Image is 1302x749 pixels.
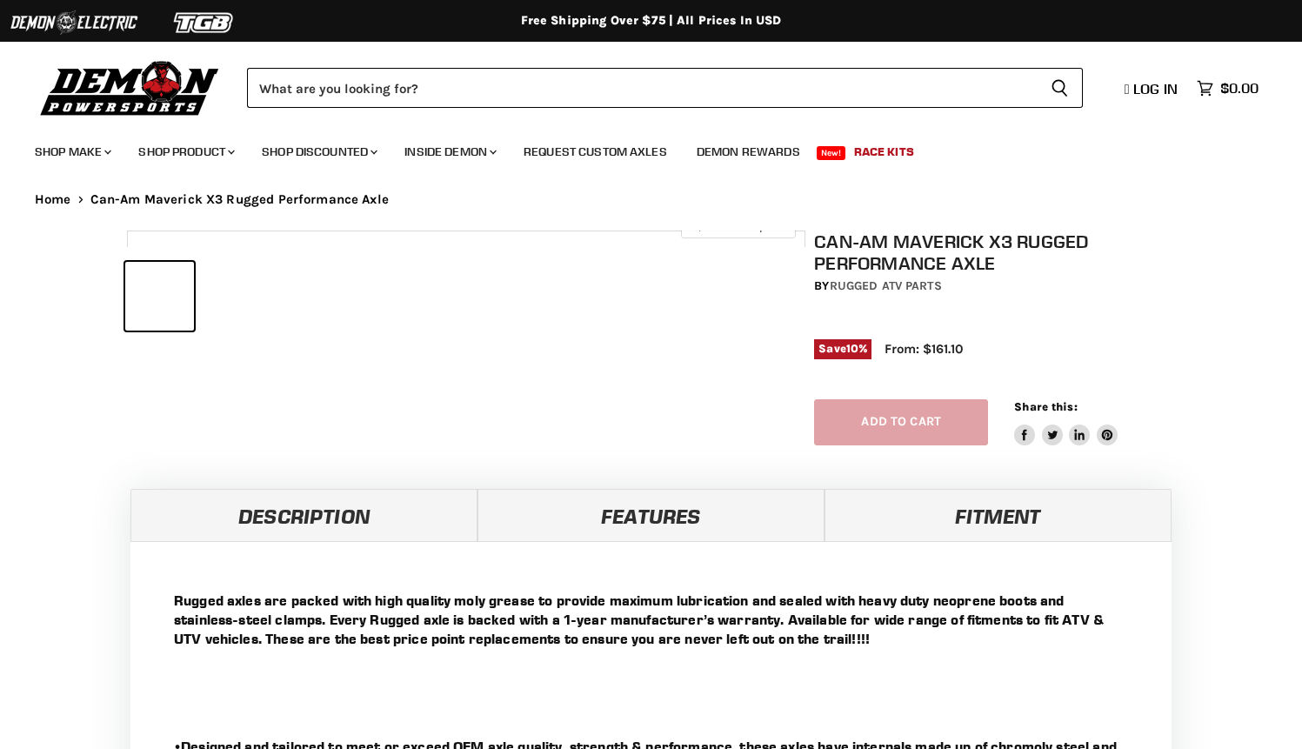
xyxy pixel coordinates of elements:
span: Click to expand [690,219,786,232]
div: by [814,277,1184,296]
span: Save % [814,339,871,358]
a: Rugged ATV Parts [830,278,942,293]
a: Fitment [825,489,1172,541]
a: Home [35,192,71,207]
span: 10 [846,342,858,355]
a: Inside Demon [391,134,507,170]
img: Demon Electric Logo 2 [9,6,139,39]
form: Product [247,68,1083,108]
span: Can-Am Maverick X3 Rugged Performance Axle [90,192,389,207]
span: New! [817,146,846,160]
input: Search [247,68,1037,108]
button: Can-Am Maverick X3 Rugged Performance Axle thumbnail [274,262,343,331]
button: Can-Am Maverick X3 Rugged Performance Axle thumbnail [199,262,268,331]
a: Race Kits [841,134,927,170]
span: Share this: [1014,400,1077,413]
p: Rugged axles are packed with high quality moly grease to provide maximum lubrication and sealed w... [174,591,1128,648]
span: $0.00 [1220,80,1259,97]
a: Log in [1117,81,1188,97]
a: Request Custom Axles [511,134,680,170]
a: Features [477,489,825,541]
img: TGB Logo 2 [139,6,270,39]
button: Can-Am Maverick X3 Rugged Performance Axle thumbnail [348,262,417,331]
a: Description [130,489,477,541]
button: Search [1037,68,1083,108]
button: Can-Am Maverick X3 Rugged Performance Axle thumbnail [496,262,564,331]
a: Shop Make [22,134,122,170]
a: Shop Product [125,134,245,170]
span: Log in [1133,80,1178,97]
h1: Can-Am Maverick X3 Rugged Performance Axle [814,231,1184,274]
a: Demon Rewards [684,134,813,170]
button: Can-Am Maverick X3 Rugged Performance Axle thumbnail [125,262,194,331]
img: Demon Powersports [35,57,225,118]
button: Can-Am Maverick X3 Rugged Performance Axle thumbnail [422,262,491,331]
ul: Main menu [22,127,1254,170]
span: From: $161.10 [885,341,963,357]
a: Shop Discounted [249,134,388,170]
a: $0.00 [1188,76,1267,101]
aside: Share this: [1014,399,1118,445]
